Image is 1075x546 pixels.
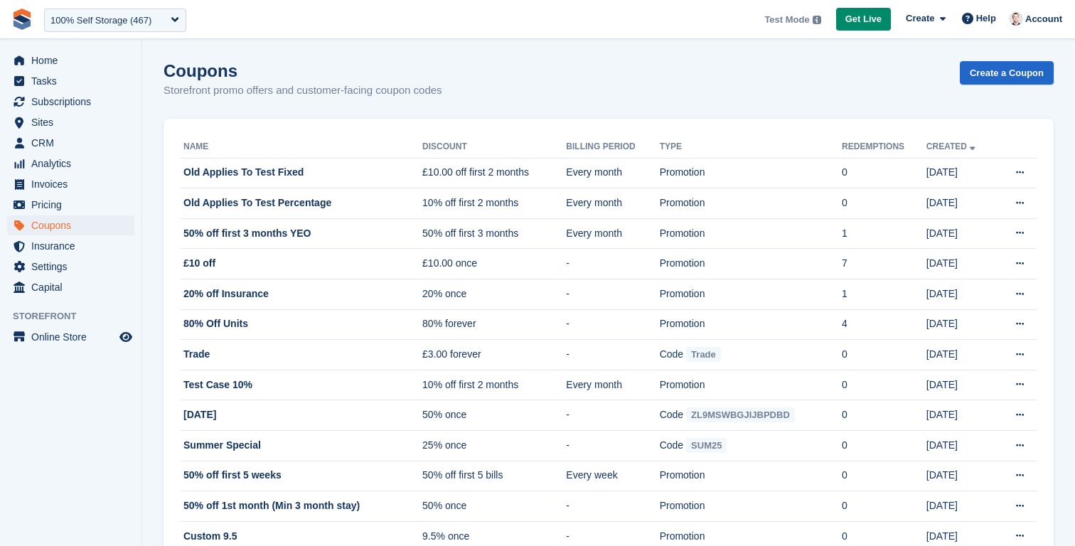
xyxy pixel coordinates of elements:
a: menu [7,133,134,153]
a: menu [7,327,134,347]
td: [DATE] [926,461,997,491]
a: Created [926,141,978,151]
span: Subscriptions [31,92,117,112]
div: 100% Self Storage (467) [50,14,151,28]
td: - [566,249,659,279]
a: Create a Coupon [960,61,1054,85]
th: Redemptions [842,136,926,159]
span: Coupons [31,215,117,235]
a: Preview store [117,328,134,346]
td: - [566,431,659,461]
span: Online Store [31,327,117,347]
td: [DATE] [926,340,997,370]
td: 0 [842,188,926,219]
td: Promotion [660,309,842,340]
td: - [566,309,659,340]
td: 50% once [422,400,566,431]
span: Test Mode [764,13,809,27]
span: ZL9MSWBGJIJBPDBD [686,407,795,422]
td: Code [660,431,842,461]
td: Promotion [660,491,842,522]
td: 10% off first 2 months [422,188,566,219]
td: 0 [842,491,926,522]
td: 0 [842,431,926,461]
a: menu [7,236,134,256]
td: 80% Off Units [181,309,422,340]
td: 1 [842,279,926,310]
td: Trade [181,340,422,370]
span: Help [976,11,996,26]
td: Every month [566,370,659,400]
td: 50% off first 3 months [422,218,566,249]
td: Promotion [660,218,842,249]
td: [DATE] [926,218,997,249]
p: Storefront promo offers and customer-facing coupon codes [164,82,442,99]
td: £3.00 forever [422,340,566,370]
td: Every week [566,461,659,491]
td: Promotion [660,188,842,219]
td: 80% forever [422,309,566,340]
td: 50% once [422,491,566,522]
a: menu [7,277,134,297]
span: Get Live [845,12,882,26]
a: menu [7,71,134,91]
td: 10% off first 2 months [422,370,566,400]
span: SUM25 [686,438,727,453]
td: - [566,279,659,310]
a: Get Live [836,8,891,31]
td: [DATE] [926,370,997,400]
td: 0 [842,461,926,491]
td: 25% once [422,431,566,461]
td: Every month [566,218,659,249]
td: £10 off [181,249,422,279]
td: [DATE] [926,491,997,522]
span: CRM [31,133,117,153]
span: Create [906,11,934,26]
td: Every month [566,188,659,219]
td: 50% off first 5 bills [422,461,566,491]
span: Settings [31,257,117,277]
td: - [566,491,659,522]
td: [DATE] [181,400,422,431]
a: menu [7,112,134,132]
td: [DATE] [926,279,997,310]
img: Jeff Knox [1009,11,1023,26]
td: 20% off Insurance [181,279,422,310]
td: Promotion [660,249,842,279]
th: Billing Period [566,136,659,159]
td: 4 [842,309,926,340]
td: 0 [842,370,926,400]
a: menu [7,195,134,215]
td: 0 [842,400,926,431]
td: - [566,400,659,431]
td: Old Applies To Test Percentage [181,188,422,219]
span: Account [1025,12,1062,26]
td: [DATE] [926,400,997,431]
span: Insurance [31,236,117,256]
h1: Coupons [164,61,442,80]
td: 0 [842,340,926,370]
th: Discount [422,136,566,159]
td: Promotion [660,461,842,491]
td: Code [660,400,842,431]
span: Sites [31,112,117,132]
td: - [566,340,659,370]
td: 7 [842,249,926,279]
span: Invoices [31,174,117,194]
td: 50% off 1st month (Min 3 month stay) [181,491,422,522]
td: Old Applies To Test Fixed [181,158,422,188]
td: 0 [842,158,926,188]
td: Every month [566,158,659,188]
td: 1 [842,218,926,249]
td: Test Case 10% [181,370,422,400]
span: Pricing [31,195,117,215]
td: 50% off first 5 weeks [181,461,422,491]
a: menu [7,215,134,235]
span: Capital [31,277,117,297]
th: Type [660,136,842,159]
td: 50% off first 3 months YEO [181,218,422,249]
span: Storefront [13,309,141,323]
a: menu [7,92,134,112]
th: Name [181,136,422,159]
td: Code [660,340,842,370]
